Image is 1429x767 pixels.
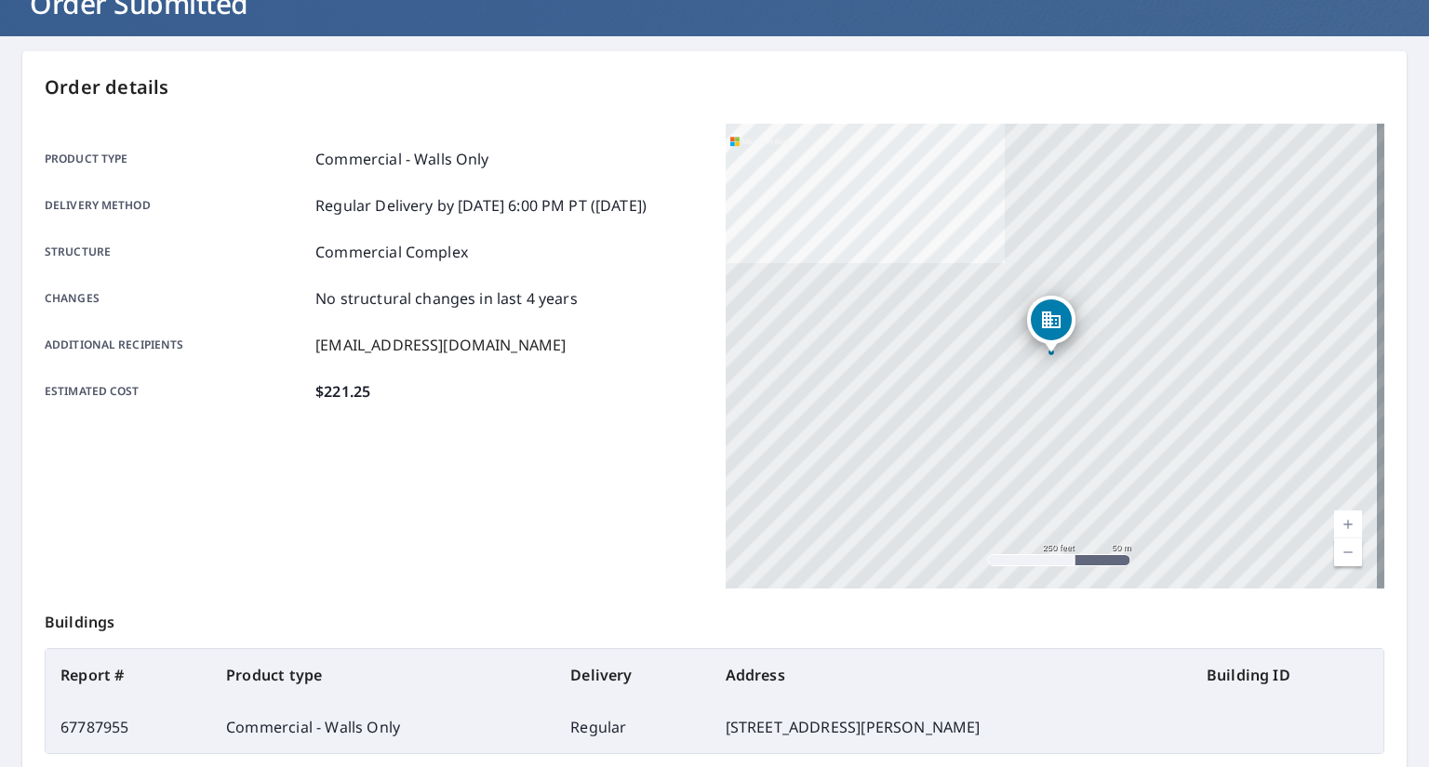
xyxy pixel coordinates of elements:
p: No structural changes in last 4 years [315,287,578,310]
a: Current Level 17, Zoom Out [1334,538,1362,566]
th: Building ID [1192,649,1383,701]
p: Delivery method [45,194,308,217]
div: Dropped pin, building 1, Commercial property, 1958 NW Irving St Portland, OR 97209 [1027,296,1075,353]
th: Report # [46,649,211,701]
td: Commercial - Walls Only [211,701,555,753]
th: Delivery [555,649,710,701]
td: [STREET_ADDRESS][PERSON_NAME] [711,701,1192,753]
th: Product type [211,649,555,701]
td: 67787955 [46,701,211,753]
p: Commercial Complex [315,241,468,263]
p: Order details [45,73,1384,101]
p: Structure [45,241,308,263]
a: Current Level 17, Zoom In [1334,510,1362,538]
p: Estimated cost [45,380,308,403]
p: Changes [45,287,308,310]
td: Regular [555,701,710,753]
p: Buildings [45,588,1384,648]
p: [EMAIL_ADDRESS][DOMAIN_NAME] [315,334,566,356]
p: Regular Delivery by [DATE] 6:00 PM PT ([DATE]) [315,194,647,217]
p: Additional recipients [45,334,308,356]
p: $221.25 [315,380,370,403]
p: Product type [45,148,308,170]
p: Commercial - Walls Only [315,148,488,170]
th: Address [711,649,1192,701]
